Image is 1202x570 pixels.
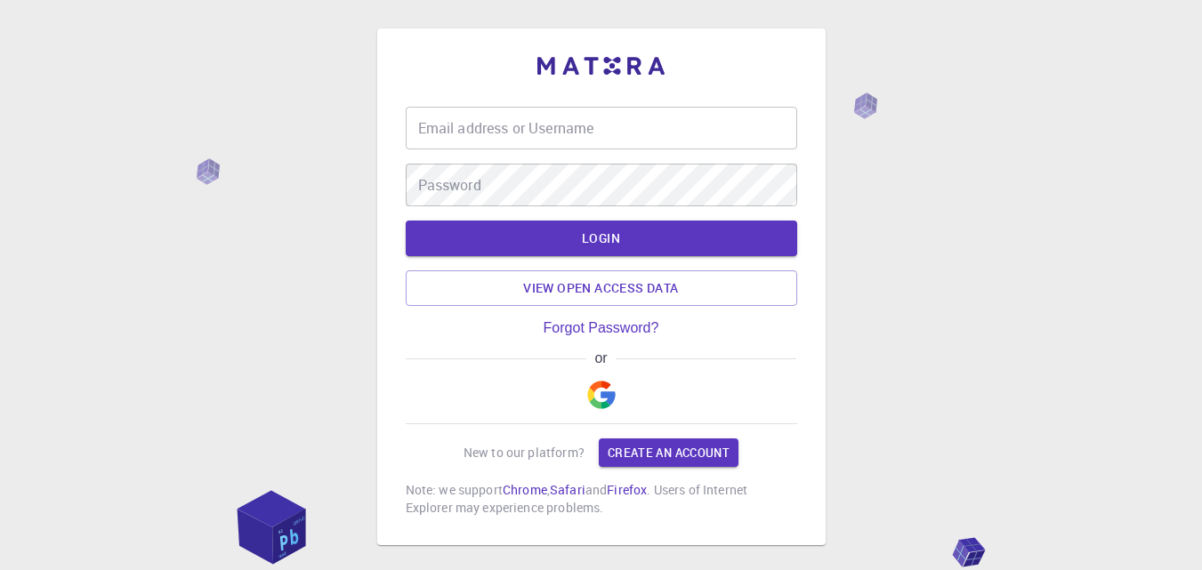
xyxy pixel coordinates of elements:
[464,444,585,462] p: New to our platform?
[599,438,738,467] a: Create an account
[587,381,616,409] img: Google
[544,320,659,336] a: Forgot Password?
[406,481,797,517] p: Note: we support , and . Users of Internet Explorer may experience problems.
[550,481,585,498] a: Safari
[406,270,797,306] a: View open access data
[406,221,797,256] button: LOGIN
[586,350,616,366] span: or
[503,481,547,498] a: Chrome
[607,481,647,498] a: Firefox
